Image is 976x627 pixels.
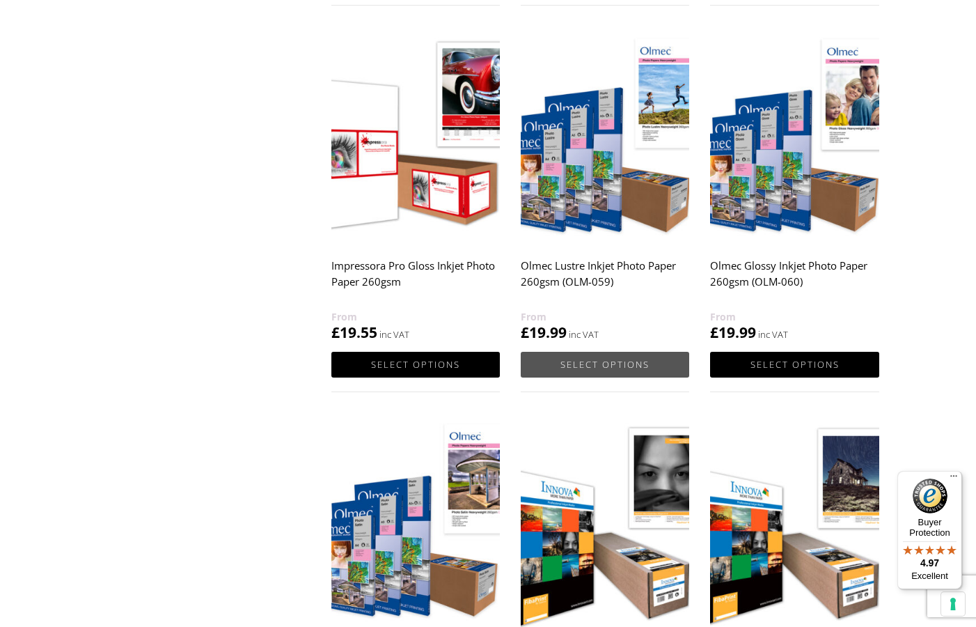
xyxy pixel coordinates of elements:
button: Menu [945,471,962,488]
img: Olmec Glossy Inkjet Photo Paper 260gsm (OLM-060) [710,33,879,244]
a: Olmec Lustre Inkjet Photo Paper 260gsm (OLM-059) £19.99 [521,33,689,343]
span: £ [331,323,340,342]
h2: Olmec Glossy Inkjet Photo Paper 260gsm (OLM-060) [710,253,879,309]
bdi: 19.55 [331,323,377,342]
h2: Olmec Lustre Inkjet Photo Paper 260gsm (OLM-059) [521,253,689,309]
span: £ [710,323,718,342]
h2: Impressora Pro Gloss Inkjet Photo Paper 260gsm [331,253,500,309]
a: Select options for “Olmec Glossy Inkjet Photo Paper 260gsm (OLM-060)” [710,352,879,378]
p: Excellent [897,571,962,582]
span: 4.97 [920,557,939,568]
img: Trusted Shops Trustmark [913,479,947,513]
img: Olmec Lustre Inkjet Photo Paper 260gsm (OLM-059) [521,33,689,244]
img: Impressora Pro Gloss Inkjet Photo Paper 260gsm [331,33,500,244]
button: Your consent preferences for tracking technologies [941,592,965,616]
button: Trusted Shops TrustmarkBuyer Protection4.97Excellent [897,471,962,589]
bdi: 19.99 [521,323,567,342]
span: £ [521,323,529,342]
p: Buyer Protection [897,517,962,538]
a: Impressora Pro Gloss Inkjet Photo Paper 260gsm £19.55 [331,33,500,343]
a: Select options for “Impressora Pro Gloss Inkjet Photo Paper 260gsm” [331,352,500,378]
a: Select options for “Olmec Lustre Inkjet Photo Paper 260gsm (OLM-059)” [521,352,689,378]
bdi: 19.99 [710,323,756,342]
a: Olmec Glossy Inkjet Photo Paper 260gsm (OLM-060) £19.99 [710,33,879,343]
